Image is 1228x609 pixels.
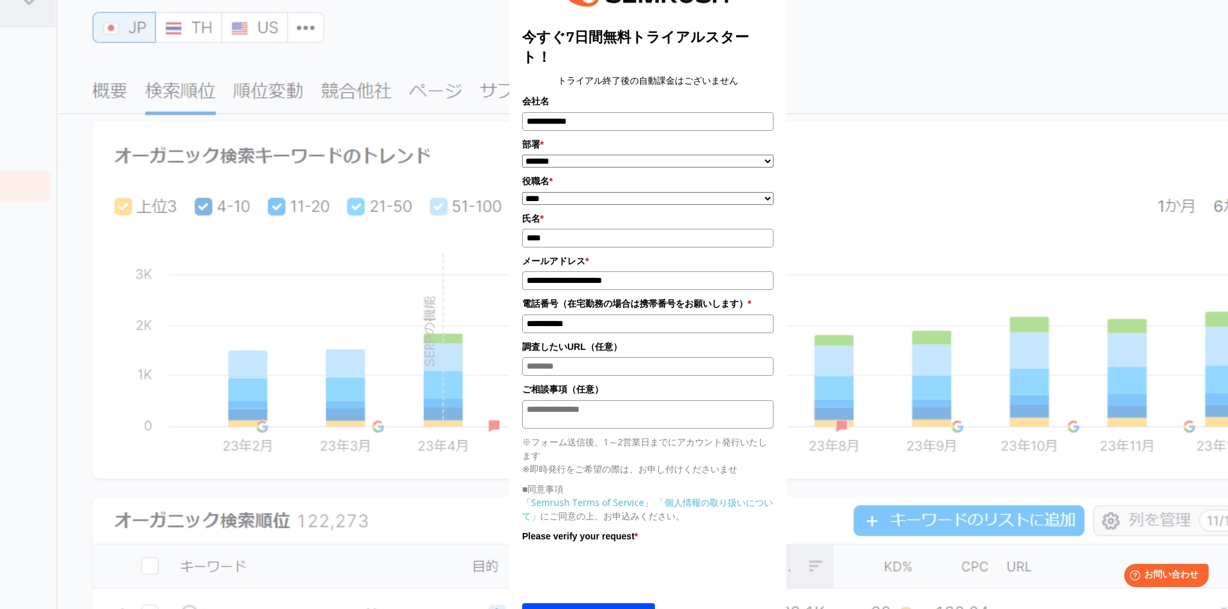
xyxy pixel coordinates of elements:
label: 会社名 [522,94,774,108]
label: 部署 [522,137,774,151]
title: 今すぐ7日間無料トライアルスタート！ [522,27,774,67]
p: ■同意事項 [522,482,774,496]
label: メールアドレス [522,254,774,268]
label: Please verify your request [522,529,774,543]
label: 氏名 [522,211,774,226]
label: 電話番号（在宅勤務の場合は携帯番号をお願いします） [522,296,774,311]
iframe: Help widget launcher [1113,559,1214,595]
a: 「個人情報の取り扱いについて」 [522,496,773,522]
p: ※フォーム送信後、1～2営業日までにアカウント発行いたします ※即時発行をご希望の際は、お申し付けくださいませ [522,435,774,476]
label: 調査したいURL（任意） [522,340,774,354]
p: にご同意の上、お申込みください。 [522,496,774,523]
center: トライアル終了後の自動課金はございません [522,73,774,88]
label: 役職名 [522,174,774,188]
label: ご相談事項（任意） [522,382,774,396]
a: 「Semrush Terms of Service」 [522,496,653,508]
iframe: reCAPTCHA [522,546,718,597]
